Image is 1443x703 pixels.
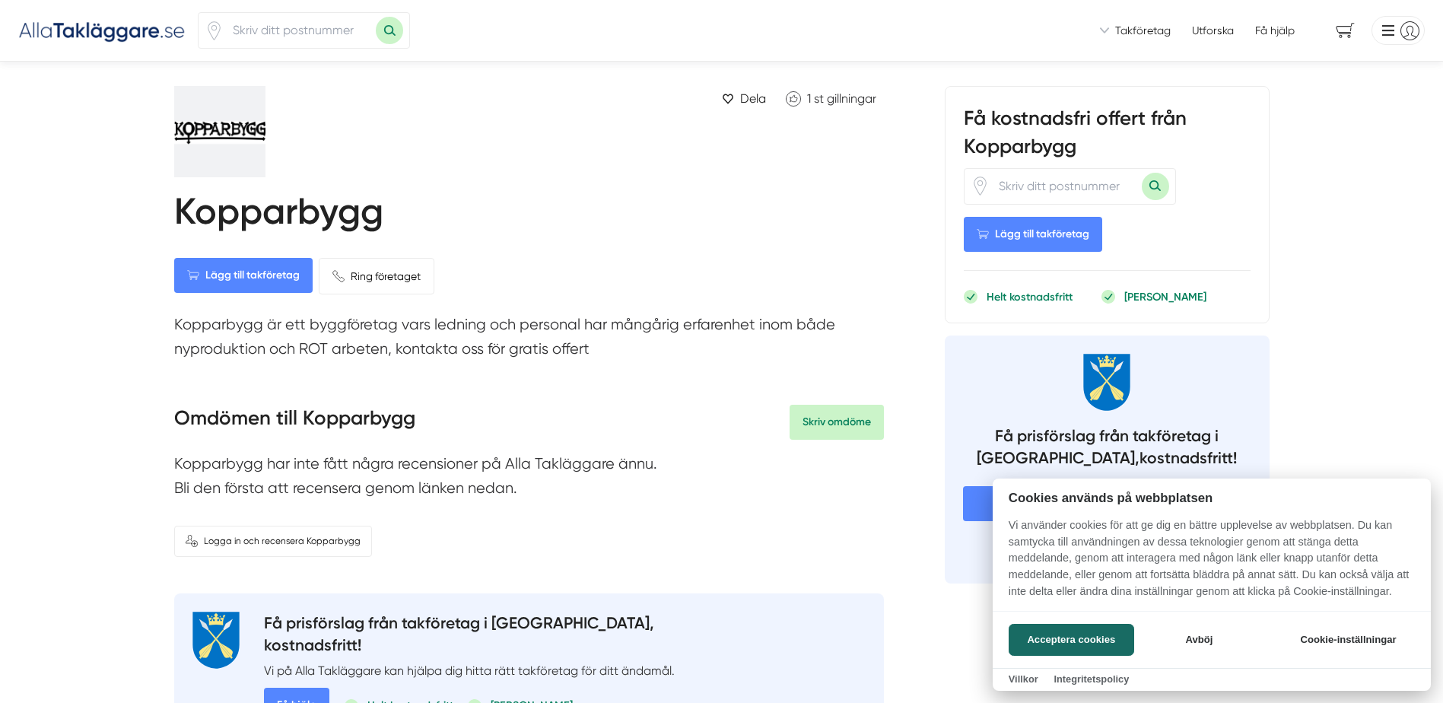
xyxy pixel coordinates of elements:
[1139,624,1260,656] button: Avböj
[993,491,1431,505] h2: Cookies används på webbplatsen
[1009,624,1134,656] button: Acceptera cookies
[993,517,1431,610] p: Vi använder cookies för att ge dig en bättre upplevelse av webbplatsen. Du kan samtycka till anvä...
[1282,624,1415,656] button: Cookie-inställningar
[1054,673,1129,685] a: Integritetspolicy
[1009,673,1038,685] a: Villkor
